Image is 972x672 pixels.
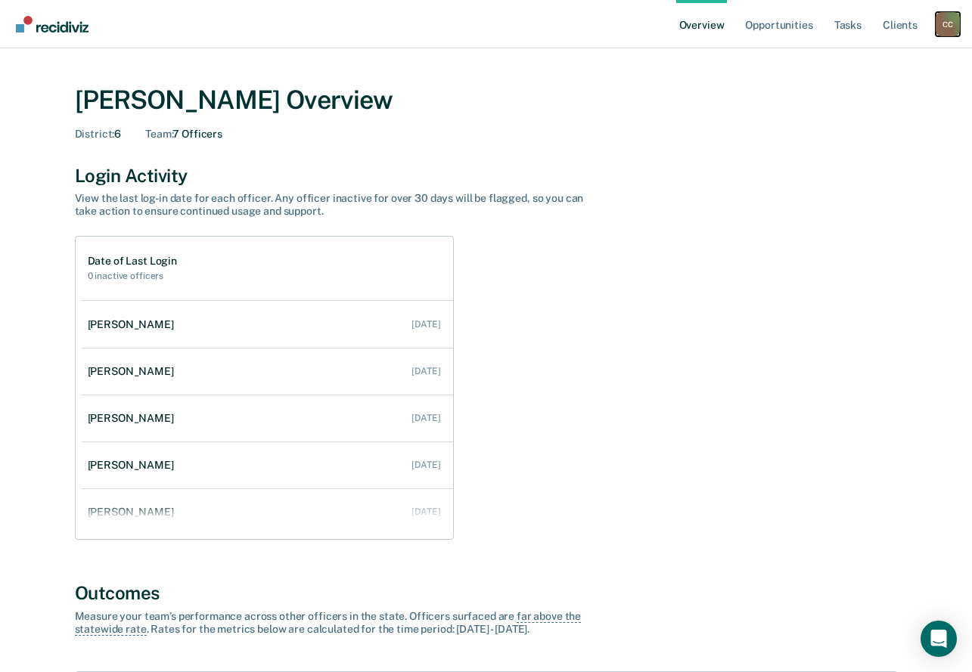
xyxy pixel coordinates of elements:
[88,271,177,281] h2: 0 inactive officers
[88,365,180,378] div: [PERSON_NAME]
[88,412,180,425] div: [PERSON_NAME]
[75,128,115,140] span: District :
[75,610,604,636] div: Measure your team’s performance across other officer s in the state. Officer s surfaced are . Rat...
[82,303,453,346] a: [PERSON_NAME] [DATE]
[921,621,957,657] div: Open Intercom Messenger
[82,397,453,440] a: [PERSON_NAME] [DATE]
[75,610,582,636] span: far above the statewide rate
[82,491,453,534] a: [PERSON_NAME] [DATE]
[936,12,960,36] button: Profile dropdown button
[411,460,440,470] div: [DATE]
[75,128,122,141] div: 6
[145,128,222,141] div: 7 Officers
[88,318,180,331] div: [PERSON_NAME]
[88,255,177,268] h1: Date of Last Login
[145,128,172,140] span: Team :
[411,366,440,376] div: [DATE]
[411,506,440,517] div: [DATE]
[75,582,898,604] div: Outcomes
[82,350,453,393] a: [PERSON_NAME] [DATE]
[936,12,960,36] div: C C
[411,319,440,330] div: [DATE]
[82,444,453,487] a: [PERSON_NAME] [DATE]
[88,506,180,519] div: [PERSON_NAME]
[411,413,440,423] div: [DATE]
[16,16,89,33] img: Recidiviz
[88,459,180,472] div: [PERSON_NAME]
[75,85,898,116] div: [PERSON_NAME] Overview
[75,192,604,218] div: View the last log-in date for each officer. Any officer inactive for over 30 days will be flagged...
[75,165,898,187] div: Login Activity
